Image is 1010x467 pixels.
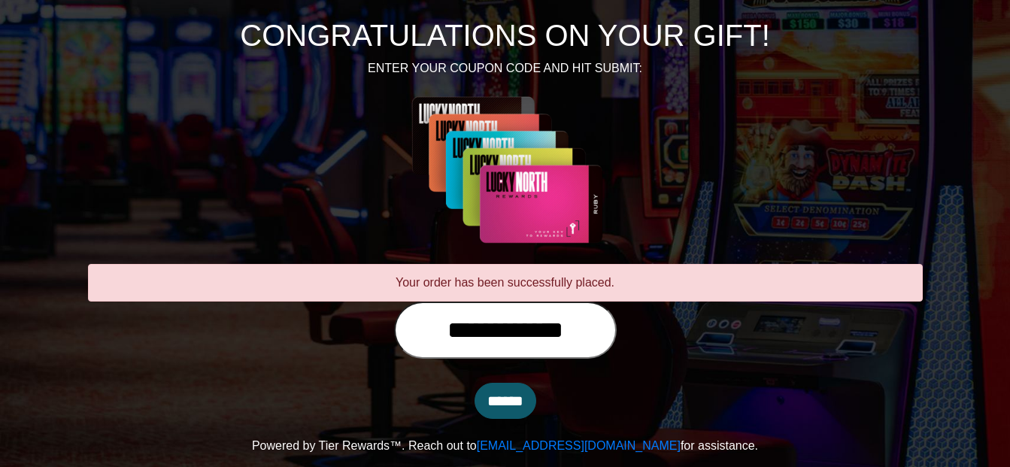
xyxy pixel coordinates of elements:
span: Powered by Tier Rewards™. Reach out to for assistance. [252,439,758,452]
p: ENTER YOUR COUPON CODE AND HIT SUBMIT: [88,59,923,77]
a: [EMAIL_ADDRESS][DOMAIN_NAME] [477,439,681,452]
h1: CONGRATULATIONS ON YOUR GIFT! [88,17,923,53]
div: Your order has been successfully placed. [88,264,923,302]
img: Center Image [372,96,639,246]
